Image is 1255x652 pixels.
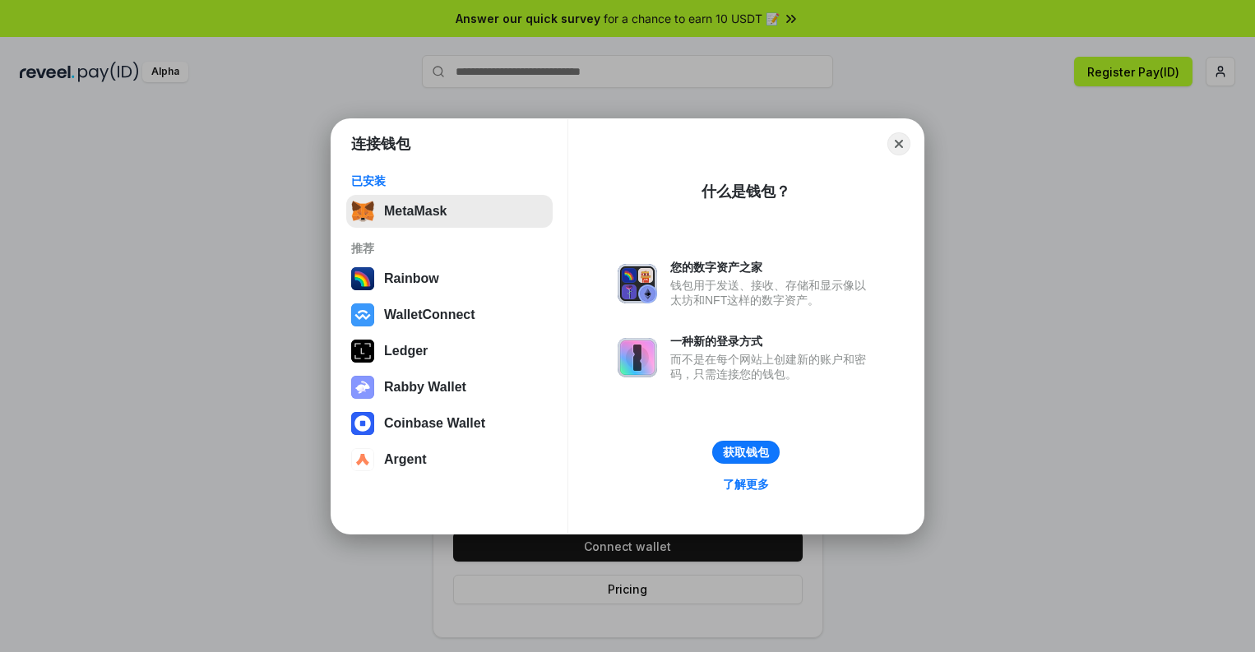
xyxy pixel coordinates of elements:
button: WalletConnect [346,298,553,331]
img: svg+xml,%3Csvg%20xmlns%3D%22http%3A%2F%2Fwww.w3.org%2F2000%2Fsvg%22%20fill%3D%22none%22%20viewBox... [618,264,657,303]
div: 而不是在每个网站上创建新的账户和密码，只需连接您的钱包。 [670,352,874,381]
div: Rainbow [384,271,439,286]
div: WalletConnect [384,308,475,322]
div: 您的数字资产之家 [670,260,874,275]
img: svg+xml,%3Csvg%20xmlns%3D%22http%3A%2F%2Fwww.w3.org%2F2000%2Fsvg%22%20fill%3D%22none%22%20viewBox... [351,376,374,399]
div: Argent [384,452,427,467]
div: 什么是钱包？ [702,182,790,201]
div: Ledger [384,344,428,358]
button: Close [887,132,910,155]
div: Coinbase Wallet [384,416,485,431]
button: Ledger [346,335,553,368]
img: svg+xml,%3Csvg%20width%3D%2228%22%20height%3D%2228%22%20viewBox%3D%220%200%2028%2028%22%20fill%3D... [351,303,374,326]
img: svg+xml,%3Csvg%20xmlns%3D%22http%3A%2F%2Fwww.w3.org%2F2000%2Fsvg%22%20fill%3D%22none%22%20viewBox... [618,338,657,377]
div: Rabby Wallet [384,380,466,395]
div: 钱包用于发送、接收、存储和显示像以太坊和NFT这样的数字资产。 [670,278,874,308]
img: svg+xml,%3Csvg%20fill%3D%22none%22%20height%3D%2233%22%20viewBox%3D%220%200%2035%2033%22%20width%... [351,200,374,223]
button: Rainbow [346,262,553,295]
button: Coinbase Wallet [346,407,553,440]
button: Argent [346,443,553,476]
div: 一种新的登录方式 [670,334,874,349]
div: 获取钱包 [723,445,769,460]
img: svg+xml,%3Csvg%20xmlns%3D%22http%3A%2F%2Fwww.w3.org%2F2000%2Fsvg%22%20width%3D%2228%22%20height%3... [351,340,374,363]
div: 推荐 [351,241,548,256]
img: svg+xml,%3Csvg%20width%3D%22120%22%20height%3D%22120%22%20viewBox%3D%220%200%20120%20120%22%20fil... [351,267,374,290]
div: MetaMask [384,204,447,219]
img: svg+xml,%3Csvg%20width%3D%2228%22%20height%3D%2228%22%20viewBox%3D%220%200%2028%2028%22%20fill%3D... [351,412,374,435]
div: 已安装 [351,173,548,188]
button: Rabby Wallet [346,371,553,404]
img: svg+xml,%3Csvg%20width%3D%2228%22%20height%3D%2228%22%20viewBox%3D%220%200%2028%2028%22%20fill%3D... [351,448,374,471]
button: 获取钱包 [712,441,780,464]
div: 了解更多 [723,477,769,492]
a: 了解更多 [713,474,779,495]
h1: 连接钱包 [351,134,410,154]
button: MetaMask [346,195,553,228]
